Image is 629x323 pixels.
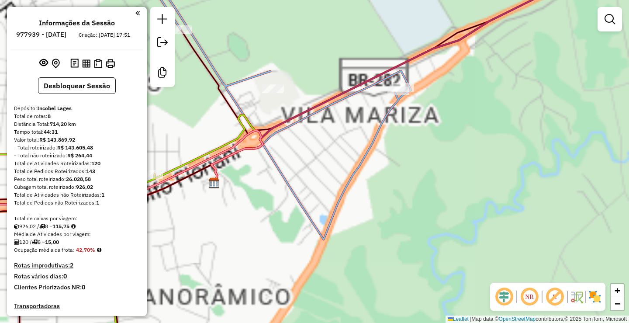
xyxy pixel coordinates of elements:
[519,286,540,307] span: Ocultar NR
[16,31,66,38] h6: 977939 - [DATE]
[96,199,99,206] strong: 1
[14,183,140,191] div: Cubagem total roteirizado:
[615,298,620,309] span: −
[14,191,140,199] div: Total de Atividades não Roteirizadas:
[92,57,104,70] button: Visualizar Romaneio
[63,272,67,280] strong: 0
[80,57,92,69] button: Visualizar relatório de Roteirização
[494,286,515,307] span: Ocultar deslocamento
[76,247,95,253] strong: 42,70%
[39,19,115,27] h4: Informações da Sessão
[70,261,73,269] strong: 2
[75,31,134,39] div: Criação: [DATE] 17:51
[448,316,469,322] a: Leaflet
[14,273,140,280] h4: Rotas vários dias:
[101,191,104,198] strong: 1
[14,284,140,291] h4: Clientes Priorizados NR:
[14,112,140,120] div: Total de rotas:
[601,10,619,28] a: Exibir filtros
[50,57,62,70] button: Centralizar mapa no depósito ou ponto de apoio
[14,247,74,253] span: Ocupação média da frota:
[48,113,51,119] strong: 8
[14,144,140,152] div: - Total roteirizado:
[14,215,140,222] div: Total de caixas por viagem:
[499,316,536,322] a: OpenStreetMap
[38,77,116,94] button: Desbloquear Sessão
[588,290,602,304] img: Exibir/Ocultar setores
[97,247,101,253] em: Média calculada utilizando a maior ocupação (%Peso ou %Cubagem) de cada rota da sessão. Rotas cro...
[14,160,140,167] div: Total de Atividades Roteirizadas:
[14,104,140,112] div: Depósito:
[37,105,72,111] strong: Incobel Lages
[50,121,76,127] strong: 714,20 km
[91,160,100,167] strong: 120
[14,167,140,175] div: Total de Pedidos Roteirizados:
[67,152,92,159] strong: R$ 264,44
[38,56,50,70] button: Exibir sessão original
[615,285,620,296] span: +
[544,286,565,307] span: Exibir rótulo
[44,129,58,135] strong: 44:31
[69,57,80,70] button: Logs desbloquear sessão
[208,177,220,189] img: Incobel Lages
[14,222,140,230] div: 926,02 / 8 =
[39,136,75,143] strong: R$ 143.869,92
[154,34,171,53] a: Exportar sessão
[14,262,140,269] h4: Rotas improdutivas:
[104,57,117,70] button: Imprimir Rotas
[76,184,93,190] strong: 926,02
[52,223,69,229] strong: 115,75
[611,297,624,310] a: Zoom out
[154,64,171,83] a: Criar modelo
[470,316,471,322] span: |
[611,284,624,297] a: Zoom in
[154,10,171,30] a: Nova sessão e pesquisa
[14,302,140,310] h4: Transportadoras
[86,168,95,174] strong: 143
[570,290,584,304] img: Fluxo de ruas
[66,176,91,182] strong: 26.028,58
[14,136,140,144] div: Valor total:
[39,224,45,229] i: Total de rotas
[14,128,140,136] div: Tempo total:
[446,316,629,323] div: Map data © contributors,© 2025 TomTom, Microsoft
[14,238,140,246] div: 120 / 8 =
[71,224,76,229] i: Meta Caixas/viagem: 1,00 Diferença: 114,75
[82,283,85,291] strong: 0
[45,239,59,245] strong: 15,00
[14,230,140,238] div: Média de Atividades por viagem:
[135,8,140,18] a: Clique aqui para minimizar o painel
[14,240,19,245] i: Total de Atividades
[57,144,93,151] strong: R$ 143.605,48
[32,240,38,245] i: Total de rotas
[14,199,140,207] div: Total de Pedidos não Roteirizados:
[14,152,140,160] div: - Total não roteirizado:
[14,224,19,229] i: Cubagem total roteirizado
[14,120,140,128] div: Distância Total:
[14,175,140,183] div: Peso total roteirizado:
